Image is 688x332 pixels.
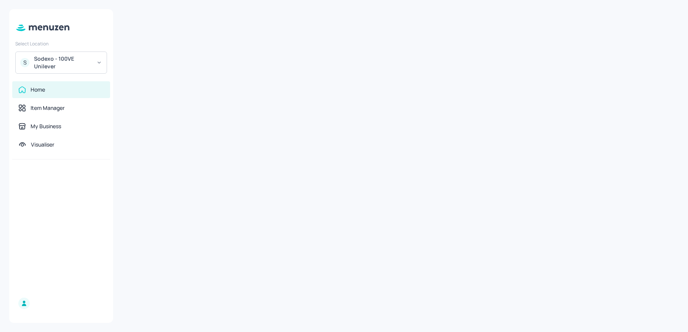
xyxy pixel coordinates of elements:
div: Visualiser [31,141,54,148]
div: Home [31,86,45,93]
div: Select Location [15,40,107,47]
div: Item Manager [31,104,65,112]
div: Sodexo - 100VE Unilever [34,55,92,70]
div: S [20,58,29,67]
div: My Business [31,122,61,130]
